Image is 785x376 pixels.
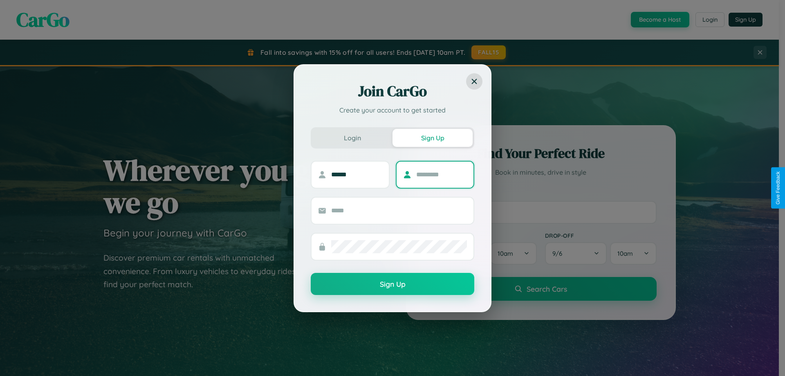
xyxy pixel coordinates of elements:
[392,129,473,147] button: Sign Up
[775,171,781,205] div: Give Feedback
[311,81,474,101] h2: Join CarGo
[311,273,474,295] button: Sign Up
[311,105,474,115] p: Create your account to get started
[312,129,392,147] button: Login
